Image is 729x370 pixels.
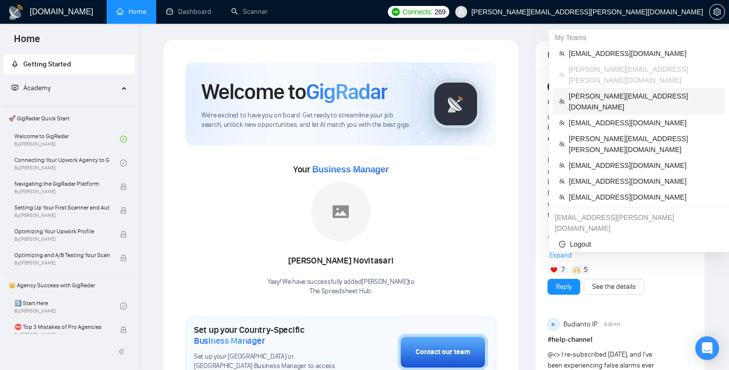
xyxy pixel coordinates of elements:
[416,347,470,358] div: Contact our team
[569,133,719,155] span: [PERSON_NAME][EMAIL_ADDRESS][PERSON_NAME][DOMAIN_NAME]
[120,136,127,143] span: check-circle
[561,265,565,275] span: 7
[267,277,415,296] div: Yaay! We have successfully added [PERSON_NAME] to
[120,159,127,166] span: check-circle
[6,32,48,53] span: Home
[563,319,598,330] span: Budianto IP
[559,72,565,78] span: team
[14,179,110,189] span: Navigating the GigRadar Platform
[118,347,128,357] span: double-left
[3,54,135,74] li: Getting Started
[8,4,24,20] img: logo
[4,275,134,295] span: 👑 Agency Success with GigRadar
[14,226,110,236] span: Optimizing Your Upwork Profile
[120,231,127,238] span: lock
[569,176,719,187] span: [EMAIL_ADDRESS][DOMAIN_NAME]
[695,336,719,360] div: Open Intercom Messenger
[23,60,71,68] span: Getting Started
[14,236,110,242] span: By [PERSON_NAME]
[569,48,719,59] span: [EMAIL_ADDRESS][DOMAIN_NAME]
[559,178,565,184] span: team
[23,84,51,92] span: Academy
[550,266,557,273] img: ❤️
[569,192,719,203] span: [EMAIL_ADDRESS][DOMAIN_NAME]
[569,91,719,112] span: [PERSON_NAME][EMAIL_ADDRESS][DOMAIN_NAME]
[201,78,387,105] h1: Welcome to
[14,322,110,332] span: ⛔ Top 3 Mistakes of Pro Agencies
[549,30,729,46] div: My Teams
[458,8,465,15] span: user
[231,7,268,16] a: searchScanner
[306,78,387,105] span: GigRadar
[569,117,719,128] span: [EMAIL_ADDRESS][DOMAIN_NAME]
[14,152,120,174] a: Connecting Your Upwork Agency to GigRadarBy[PERSON_NAME]
[549,210,729,236] div: nazar.levchuk@gigradar.io
[710,8,725,16] span: setting
[14,189,110,195] span: By [PERSON_NAME]
[201,111,415,130] span: We're excited to have you on board. Get ready to streamline your job search, unlock new opportuni...
[267,287,415,296] p: The Spreadsheet Hub .
[573,266,580,273] img: 🙌
[11,84,51,92] span: Academy
[312,164,388,174] span: Business Manager
[548,319,559,330] div: BI
[547,334,693,345] h1: # help-channel
[166,7,211,16] a: dashboardDashboard
[709,8,725,16] a: setting
[11,60,18,67] span: rocket
[14,128,120,150] a: Welcome to GigRadarBy[PERSON_NAME]
[14,250,110,260] span: Optimizing and A/B Testing Your Scanner for Better Results
[120,255,127,262] span: lock
[709,4,725,20] button: setting
[120,207,127,214] span: lock
[293,164,389,175] span: Your
[559,141,565,147] span: team
[194,324,348,346] h1: Set up your Country-Specific
[11,84,18,91] span: fund-projection-screen
[117,7,146,16] a: homeHome
[559,120,565,126] span: team
[569,160,719,171] span: [EMAIL_ADDRESS][DOMAIN_NAME]
[559,51,565,56] span: team
[569,64,719,86] span: [PERSON_NAME][EMAIL_ADDRESS][PERSON_NAME][DOMAIN_NAME]
[431,79,481,129] img: gigradar-logo.png
[311,182,370,241] img: placeholder.png
[392,8,400,16] img: upwork-logo.png
[120,326,127,333] span: lock
[559,241,566,248] span: logout
[14,203,110,212] span: Setting Up Your First Scanner and Auto-Bidder
[120,183,127,190] span: lock
[14,332,110,338] span: By [PERSON_NAME]
[584,279,644,295] button: See the details
[559,162,565,168] span: team
[559,194,565,200] span: team
[120,303,127,310] span: check-circle
[559,99,565,105] span: team
[592,281,636,292] a: See the details
[14,260,110,266] span: By [PERSON_NAME]
[14,212,110,218] span: By [PERSON_NAME]
[584,265,588,275] span: 5
[434,6,445,17] span: 269
[194,335,265,346] span: Business Manager
[549,251,572,260] span: Expand
[559,239,719,250] span: Logout
[403,6,432,17] span: Connects:
[547,279,580,295] button: Reply
[14,295,120,317] a: 1️⃣ Start HereBy[PERSON_NAME]
[604,320,620,329] span: 9:26 AM
[4,108,134,128] span: 🚀 GigRadar Quick Start
[556,281,572,292] a: Reply
[267,253,415,269] div: [PERSON_NAME] Novitasari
